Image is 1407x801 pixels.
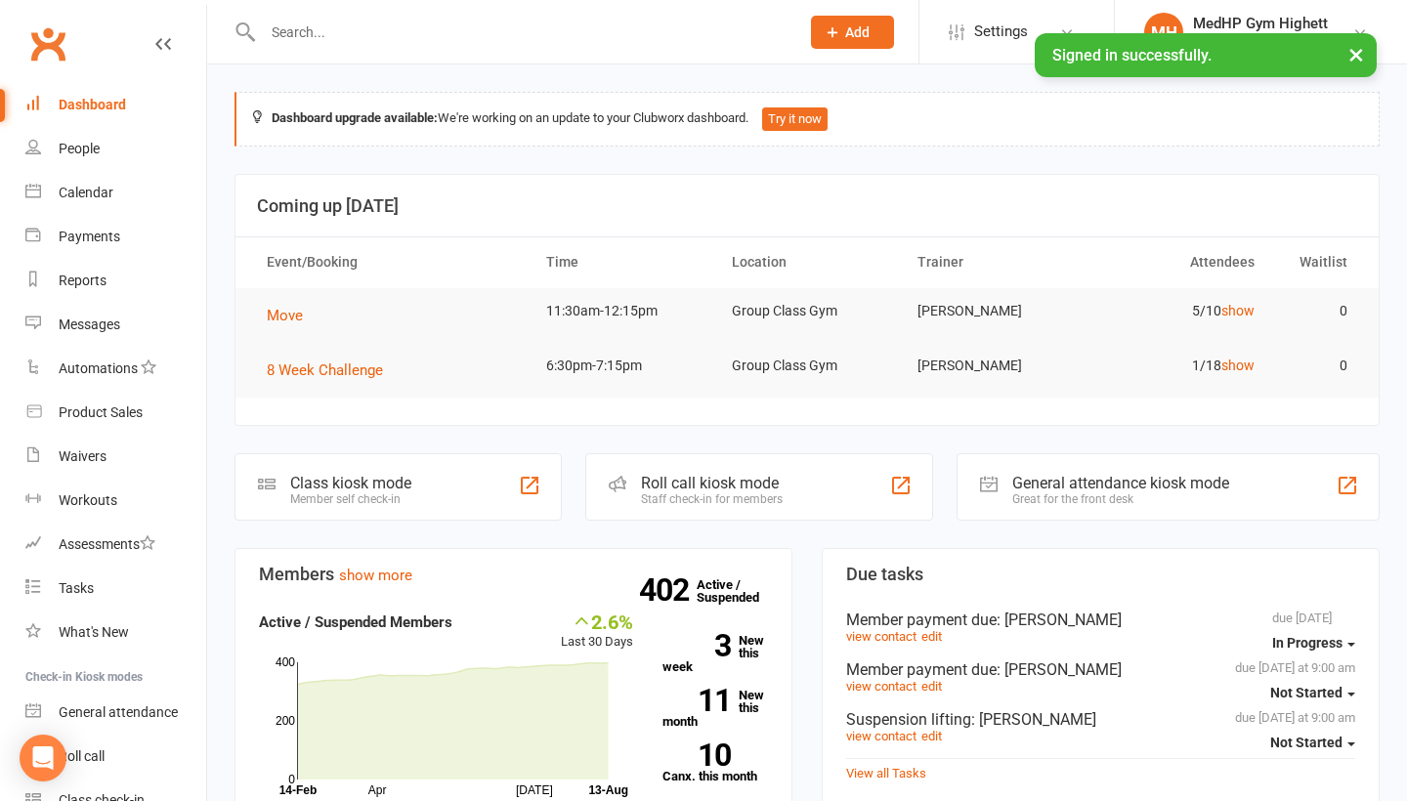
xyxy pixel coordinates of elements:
strong: 3 [662,631,731,660]
button: Move [267,304,317,327]
div: We're working on an update to your Clubworx dashboard. [234,92,1380,147]
div: What's New [59,624,129,640]
button: Try it now [762,107,828,131]
td: [PERSON_NAME] [900,288,1086,334]
a: edit [921,729,942,743]
a: Calendar [25,171,206,215]
div: General attendance kiosk mode [1012,474,1229,492]
td: 0 [1272,288,1365,334]
a: Dashboard [25,83,206,127]
h3: Coming up [DATE] [257,196,1357,216]
div: Waivers [59,448,107,464]
th: Location [714,237,900,287]
button: 8 Week Challenge [267,358,397,382]
button: Add [811,16,894,49]
a: 10Canx. this month [662,743,768,782]
span: In Progress [1272,635,1343,651]
a: Clubworx [23,20,72,68]
th: Time [529,237,714,287]
a: view contact [846,629,917,644]
div: Product Sales [59,404,143,420]
div: Automations [59,360,138,376]
span: : [PERSON_NAME] [997,611,1122,629]
a: Product Sales [25,391,206,435]
strong: 402 [639,575,697,605]
button: Not Started [1270,725,1355,760]
th: Event/Booking [249,237,529,287]
a: edit [921,679,942,694]
td: Group Class Gym [714,343,900,389]
a: Assessments [25,523,206,567]
a: 11New this month [662,689,768,728]
a: Roll call [25,735,206,779]
div: 2.6% [561,611,633,632]
a: View all Tasks [846,766,926,780]
div: MH [1144,13,1183,52]
th: Trainer [900,237,1086,287]
td: 0 [1272,343,1365,389]
div: Roll call [59,748,105,764]
span: 8 Week Challenge [267,361,383,379]
a: Messages [25,303,206,347]
td: 1/18 [1086,343,1271,389]
div: Calendar [59,185,113,200]
div: Dashboard [59,97,126,112]
a: Automations [25,347,206,391]
strong: 11 [662,686,731,715]
span: Settings [974,10,1028,54]
div: Tasks [59,580,94,596]
div: Member payment due [846,660,1355,679]
th: Attendees [1086,237,1271,287]
a: General attendance kiosk mode [25,691,206,735]
span: Not Started [1270,735,1343,750]
div: Member payment due [846,611,1355,629]
a: Workouts [25,479,206,523]
td: [PERSON_NAME] [900,343,1086,389]
div: Payments [59,229,120,244]
div: Staff check-in for members [641,492,783,506]
span: Signed in successfully. [1052,46,1212,64]
div: Workouts [59,492,117,508]
div: Open Intercom Messenger [20,735,66,781]
div: Roll call kiosk mode [641,474,783,492]
a: show more [339,567,412,584]
div: MedHP Gym Highett [1193,15,1328,32]
td: 6:30pm-7:15pm [529,343,714,389]
a: show [1221,303,1255,318]
td: 5/10 [1086,288,1271,334]
a: 402Active / Suspended [697,564,783,618]
h3: Members [259,565,768,584]
div: Last 30 Days [561,611,633,653]
span: Move [267,307,303,324]
div: Great for the front desk [1012,492,1229,506]
button: In Progress [1272,625,1355,660]
span: : [PERSON_NAME] [971,710,1096,729]
div: Assessments [59,536,155,552]
div: Member self check-in [290,492,411,506]
a: view contact [846,679,917,694]
td: Group Class Gym [714,288,900,334]
a: Waivers [25,435,206,479]
span: Not Started [1270,685,1343,700]
a: edit [921,629,942,644]
strong: 10 [662,740,731,770]
a: Tasks [25,567,206,611]
strong: Dashboard upgrade available: [272,110,438,125]
h3: Due tasks [846,565,1355,584]
a: What's New [25,611,206,654]
span: : [PERSON_NAME] [997,660,1122,679]
strong: Active / Suspended Members [259,613,452,631]
input: Search... [257,19,786,46]
a: 3New this week [662,634,768,673]
div: Reports [59,273,107,288]
a: Payments [25,215,206,259]
a: show [1221,358,1255,373]
th: Waitlist [1272,237,1365,287]
div: Messages [59,316,120,332]
button: × [1339,33,1374,75]
span: Add [845,24,870,40]
a: view contact [846,729,917,743]
div: Suspension lifting [846,710,1355,729]
div: MedHP [1193,32,1328,50]
a: Reports [25,259,206,303]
